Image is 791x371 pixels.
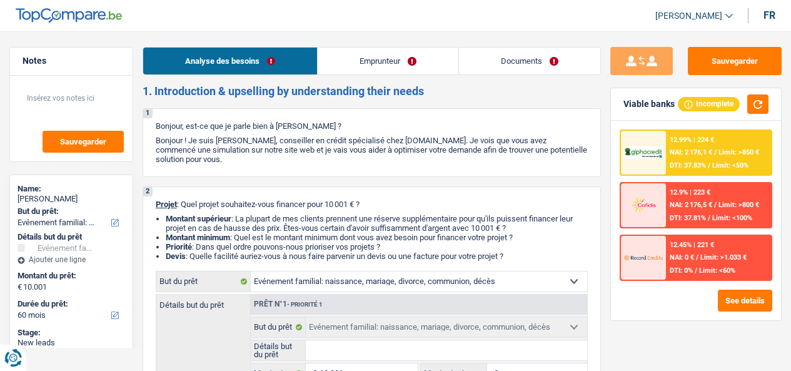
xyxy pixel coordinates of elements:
div: fr [763,9,775,21]
a: Emprunteur [318,48,458,74]
div: Name: [18,184,125,194]
span: Projet [156,200,177,209]
strong: Priorité [166,242,192,252]
p: Bonjour, est-ce que je parle bien à [PERSON_NAME] ? [156,121,588,131]
button: Sauvegarder [688,47,782,75]
span: / [708,214,710,222]
span: / [696,253,698,262]
div: Détails but du prêt [18,232,125,242]
label: Détails but du prêt [251,340,306,360]
span: NAI: 2 176,1 € [670,148,712,156]
h2: 1. Introduction & upselling by understanding their needs [143,84,602,98]
div: 1 [143,109,153,118]
div: Incomplete [678,97,740,111]
li: : Quel est le montant minimum dont vous avez besoin pour financer votre projet ? [166,233,588,242]
span: € [18,282,22,292]
div: 2 [143,187,153,196]
img: Cofidis [624,196,663,215]
span: Limit: >1.033 € [700,253,747,262]
label: Durée du prêt: [18,299,123,309]
span: / [714,201,717,209]
li: : La plupart de mes clients prennent une réserve supplémentaire pour qu'ils puissent financer leu... [166,214,588,233]
span: DTI: 37.83% [670,161,706,170]
p: Bonjour ! Je suis [PERSON_NAME], conseiller en crédit spécialisé chez [DOMAIN_NAME]. Je vois que ... [156,136,588,164]
span: Limit: <60% [699,267,735,275]
div: 12.99% | 224 € [670,136,714,144]
label: But du prêt: [18,206,123,216]
a: [PERSON_NAME] [645,6,733,26]
span: / [714,148,717,156]
span: / [708,161,710,170]
span: DTI: 0% [670,267,693,275]
img: TopCompare Logo [16,8,122,23]
div: Prêt n°1 [251,300,326,308]
span: - Priorité 1 [287,301,323,308]
h5: Notes [23,56,120,66]
label: But du prêt [251,317,306,337]
strong: Montant supérieur [166,214,231,223]
a: Documents [459,48,600,74]
li: : Quelle facilité auriez-vous à nous faire parvenir un devis ou une facture pour votre projet ? [166,252,588,261]
span: Devis [166,252,186,261]
span: Limit: >800 € [718,201,759,209]
span: NAI: 2 176,5 € [670,201,712,209]
span: / [695,267,697,275]
div: Ajouter une ligne [18,255,125,264]
li: : Dans quel ordre pouvons-nous prioriser vos projets ? [166,242,588,252]
div: 12.45% | 221 € [670,241,714,249]
label: But du prêt [156,272,251,292]
span: [PERSON_NAME] [655,11,722,21]
button: See details [718,290,772,312]
div: Viable banks [623,99,675,109]
span: DTI: 37.81% [670,214,706,222]
button: Sauvegarder [43,131,124,153]
span: Sauvegarder [60,138,106,146]
span: Limit: <50% [712,161,748,170]
div: New leads [18,338,125,348]
span: Limit: >850 € [718,148,759,156]
span: NAI: 0 € [670,253,694,262]
a: Analyse des besoins [143,48,317,74]
img: Record Credits [624,248,663,268]
label: Montant du prêt: [18,271,123,281]
div: Stage: [18,328,125,338]
p: : Quel projet souhaitez-vous financer pour 10 001 € ? [156,200,588,209]
strong: Montant minimum [166,233,230,242]
div: [PERSON_NAME] [18,194,125,204]
span: Limit: <100% [712,214,752,222]
div: 12.9% | 223 € [670,188,710,196]
label: Détails but du prêt [156,295,251,309]
img: AlphaCredit [624,146,663,158]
